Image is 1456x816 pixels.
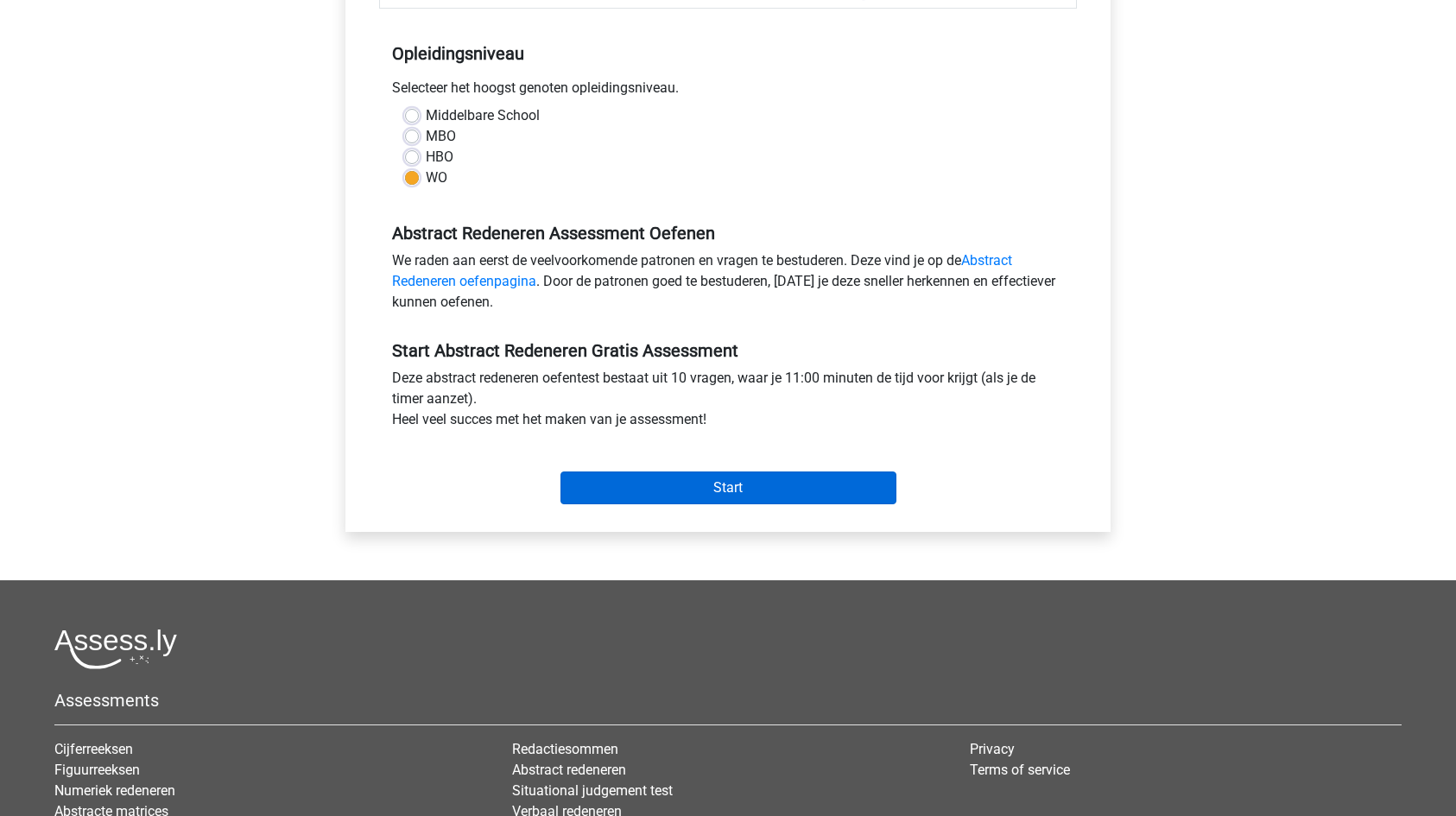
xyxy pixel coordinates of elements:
[512,741,618,757] a: Redactiesommen
[54,690,1402,711] h5: Assessments
[970,762,1070,778] a: Terms of service
[426,126,456,147] label: MBO
[379,250,1077,319] div: We raden aan eerst de veelvoorkomende patronen en vragen te bestuderen. Deze vind je op de . Door...
[426,105,540,126] label: Middelbare School
[970,741,1015,757] a: Privacy
[379,78,1077,105] div: Selecteer het hoogst genoten opleidingsniveau.
[426,147,453,168] label: HBO
[54,762,140,778] a: Figuurreeksen
[392,223,1064,244] h5: Abstract Redeneren Assessment Oefenen
[392,36,1064,71] h5: Opleidingsniveau
[54,782,175,799] a: Numeriek redeneren
[379,368,1077,437] div: Deze abstract redeneren oefentest bestaat uit 10 vragen, waar je 11:00 minuten de tijd voor krijg...
[54,629,177,669] img: Assessly logo
[392,340,1064,361] h5: Start Abstract Redeneren Gratis Assessment
[560,471,896,504] input: Start
[426,168,447,188] label: WO
[512,782,673,799] a: Situational judgement test
[512,762,626,778] a: Abstract redeneren
[54,741,133,757] a: Cijferreeksen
